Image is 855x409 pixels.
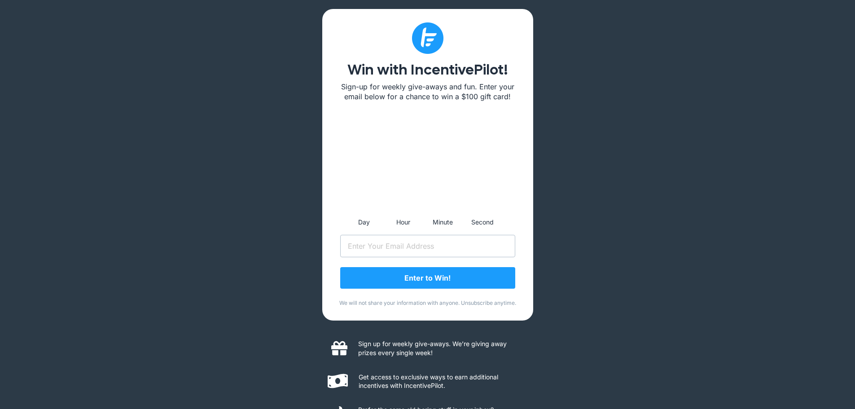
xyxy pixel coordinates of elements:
div: Hour [386,217,421,228]
h1: Win with IncentivePilot! [340,63,515,77]
p: Sign-up for weekly give-aways and fun. Enter your email below for a chance to win a $100 gift card! [340,82,515,102]
div: Day [346,217,382,228]
div: Second [465,217,500,228]
input: Enter Your Email Address [340,235,515,257]
div: Minute [425,217,461,228]
img: Subtract (1) [412,22,443,54]
p: We will not share your information with anyone. Unsubscribe anytime. [336,299,520,307]
p: Get access to exclusive ways to earn additional incentives with IncentivePilot. [359,373,524,390]
input: Enter to Win! [340,267,515,289]
p: Sign up for weekly give-aways. We’re giving away prizes every single week! [358,339,524,357]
